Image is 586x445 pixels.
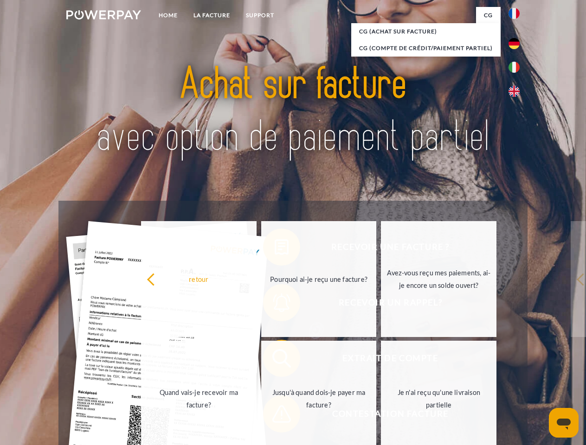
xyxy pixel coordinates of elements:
[386,386,491,411] div: Je n'ai reçu qu'une livraison partielle
[89,44,497,178] img: title-powerpay_fr.svg
[238,7,282,24] a: Support
[267,273,371,285] div: Pourquoi ai-je reçu une facture?
[186,7,238,24] a: LA FACTURE
[381,221,496,337] a: Avez-vous reçu mes paiements, ai-je encore un solde ouvert?
[509,62,520,73] img: it
[386,267,491,292] div: Avez-vous reçu mes paiements, ai-je encore un solde ouvert?
[147,273,251,285] div: retour
[351,40,501,57] a: CG (Compte de crédit/paiement partiel)
[267,386,371,411] div: Jusqu'à quand dois-je payer ma facture?
[151,7,186,24] a: Home
[476,7,501,24] a: CG
[351,23,501,40] a: CG (achat sur facture)
[66,10,141,19] img: logo-powerpay-white.svg
[509,86,520,97] img: en
[509,38,520,49] img: de
[509,8,520,19] img: fr
[147,386,251,411] div: Quand vais-je recevoir ma facture?
[549,408,579,438] iframe: Bouton de lancement de la fenêtre de messagerie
